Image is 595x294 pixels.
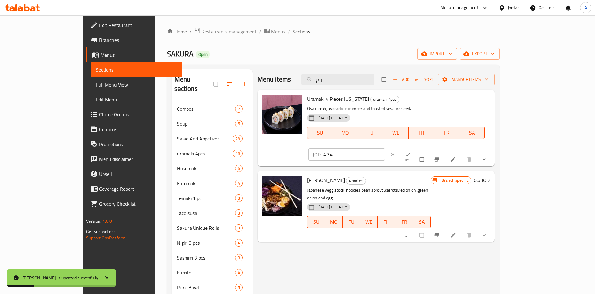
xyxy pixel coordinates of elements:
[307,176,345,185] span: [PERSON_NAME]
[194,28,257,36] a: Restaurants management
[343,216,360,228] button: TU
[172,116,253,131] div: Soup5
[177,150,233,157] span: uramaki 4pcs
[398,217,411,226] span: FR
[386,148,401,161] button: clear
[177,194,235,202] span: Temaki 1 pc
[177,209,235,217] span: Taco sushi
[481,232,487,238] svg: Show Choices
[430,228,445,242] button: Branch-specific-item
[201,28,257,35] span: Restaurants management
[86,234,126,242] a: Support.OpsPlatform
[313,151,321,158] p: JOD
[86,47,183,62] a: Menus
[459,127,485,139] button: SA
[307,105,485,113] p: Osaki crab, avocado, cucumber and toasted sesame seed.
[96,96,178,103] span: Edit Menu
[177,224,235,232] span: Sakura Unique Rolls
[99,155,178,163] span: Menu disclaimer
[437,128,457,137] span: FR
[233,135,243,142] div: items
[196,51,210,58] div: Open
[86,196,183,211] a: Grocery Checklist
[477,153,492,166] button: show more
[465,50,495,58] span: export
[172,235,253,250] div: Nigiri 3 pcs4
[235,239,243,247] div: items
[177,254,235,261] span: Sashimi 3 pcs
[450,232,457,238] a: Edit menu item
[422,50,452,58] span: import
[91,92,183,107] a: Edit Menu
[416,229,429,241] span: Select to update
[235,180,243,187] div: items
[301,74,374,85] input: search
[172,206,253,220] div: Taco sushi3
[450,156,457,163] a: Edit menu item
[235,165,243,172] div: items
[235,195,242,201] span: 3
[401,228,416,242] button: sort-choices
[477,228,492,242] button: show more
[440,4,478,11] div: Menu-management
[438,74,495,85] button: Manage items
[102,217,112,225] span: 1.0.0
[293,28,310,35] span: Sections
[177,165,235,172] span: Hosomaki
[401,153,416,166] button: sort-choices
[174,75,214,93] h2: Menu sections
[235,194,243,202] div: items
[235,255,242,261] span: 3
[235,240,242,246] span: 4
[328,217,340,226] span: MO
[235,284,243,291] div: items
[86,122,183,137] a: Coupons
[416,217,428,226] span: SA
[177,120,235,127] span: Soup
[177,269,235,276] span: burrito
[86,137,183,152] a: Promotions
[189,28,192,35] li: /
[346,177,366,185] div: Noodles
[413,75,435,84] button: Sort
[99,21,178,29] span: Edit Restaurant
[167,28,500,36] nav: breadcrumb
[86,107,183,122] a: Choice Groups
[172,101,253,116] div: Combos7
[86,167,183,181] a: Upsell
[370,96,399,103] div: uramaki 4pcs
[86,152,183,167] a: Menu disclaimer
[177,180,235,187] span: Futomaki
[345,217,358,226] span: TU
[439,177,471,183] span: Branch specific
[86,228,115,236] span: Get support on:
[411,128,432,137] span: TH
[434,127,460,139] button: FR
[307,216,325,228] button: SU
[383,127,409,139] button: WE
[177,105,235,113] span: Combos
[233,136,242,142] span: 29
[167,47,193,61] span: SAKURA
[91,62,183,77] a: Sections
[508,4,520,11] div: Jordan
[177,239,235,247] span: Nigiri 3 pcs
[172,250,253,265] div: Sashimi 3 pcs3
[316,115,350,121] span: [DATE] 02:34 PM
[391,75,411,84] span: Add item
[416,154,429,165] span: Select to update
[443,76,490,83] span: Manage items
[393,76,409,83] span: Add
[172,146,253,161] div: uramaki 4pcs18
[99,111,178,118] span: Choice Groups
[172,161,253,176] div: Hosomaki6
[360,128,381,137] span: TU
[233,150,243,157] div: items
[363,217,375,226] span: WE
[86,217,101,225] span: Version:
[401,148,416,161] button: ok
[417,48,457,60] button: import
